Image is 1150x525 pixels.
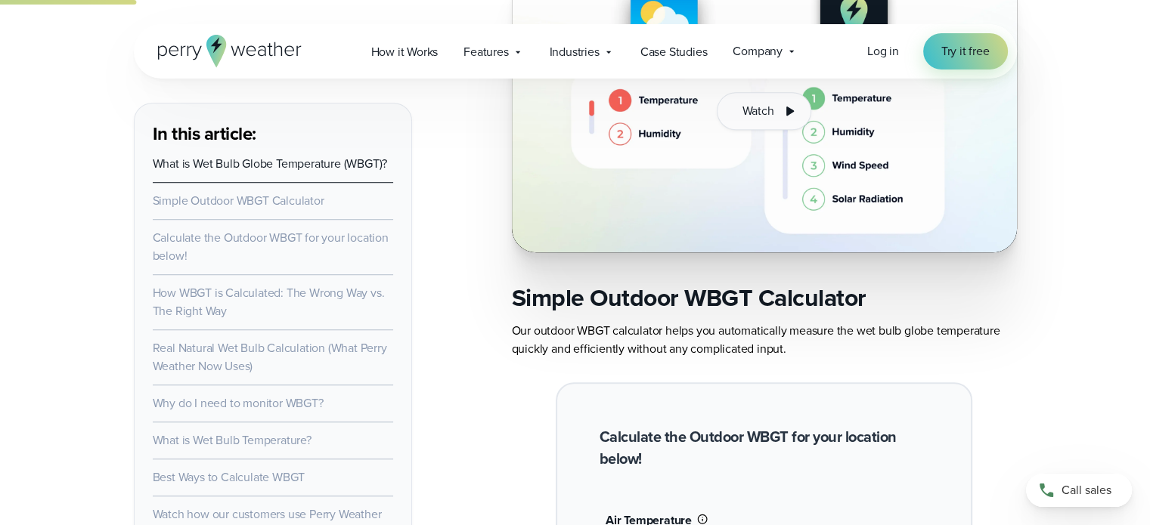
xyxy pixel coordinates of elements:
a: Log in [867,42,899,60]
h2: Simple Outdoor WBGT Calculator [512,283,1017,313]
span: Case Studies [640,43,708,61]
h2: Calculate the Outdoor WBGT for your location below! [600,426,928,470]
a: Best Ways to Calculate WBGT [153,468,305,486]
span: Try it free [941,42,990,60]
a: Call sales [1026,474,1132,507]
a: How it Works [358,36,451,67]
span: Company [733,42,783,60]
a: Calculate the Outdoor WBGT for your location below! [153,229,389,264]
a: Why do I need to monitor WBGT? [153,394,324,412]
p: Our outdoor WBGT calculator helps you automatically measure the wet bulb globe temperature quickl... [512,322,1017,358]
a: Real Natural Wet Bulb Calculation (What Perry Weather Now Uses) [153,339,387,375]
a: How WBGT is Calculated: The Wrong Way vs. The Right Way [153,284,385,320]
button: Watch [717,92,811,130]
a: Try it free [923,33,1008,69]
span: How it Works [371,43,439,61]
a: Case Studies [628,36,721,67]
span: Features [463,43,508,61]
a: What is Wet Bulb Globe Temperature (WBGT)? [153,155,388,172]
a: Simple Outdoor WBGT Calculator [153,192,324,209]
span: Watch [742,102,773,120]
h3: In this article: [153,122,393,146]
span: Call sales [1062,481,1111,499]
span: Industries [550,43,600,61]
a: What is Wet Bulb Temperature? [153,431,312,449]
